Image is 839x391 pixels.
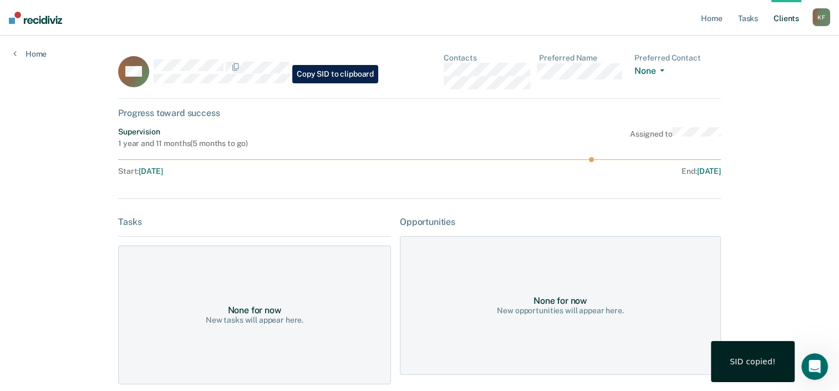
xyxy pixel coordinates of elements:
[118,167,420,176] div: Start :
[118,139,248,148] div: 1 year and 11 months ( 5 months to go )
[139,167,162,176] span: [DATE]
[9,12,62,24] img: Recidiviz
[801,353,828,380] iframe: Intercom live chat
[539,53,626,63] dt: Preferred Name
[730,357,776,367] div: SID copied!
[400,217,721,227] div: Opportunities
[634,66,669,78] button: None
[630,127,721,148] div: Assigned to
[13,49,47,59] a: Home
[227,305,281,315] div: None for now
[444,53,530,63] dt: Contacts
[424,167,721,176] div: End :
[634,53,721,63] dt: Preferred Contact
[812,8,830,26] div: K F
[206,315,303,325] div: New tasks will appear here.
[533,295,587,306] div: None for now
[812,8,830,26] button: KF
[697,167,721,176] span: [DATE]
[118,127,248,137] div: Supervision
[118,108,721,118] div: Progress toward success
[497,306,623,315] div: New opportunities will appear here.
[118,217,391,227] div: Tasks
